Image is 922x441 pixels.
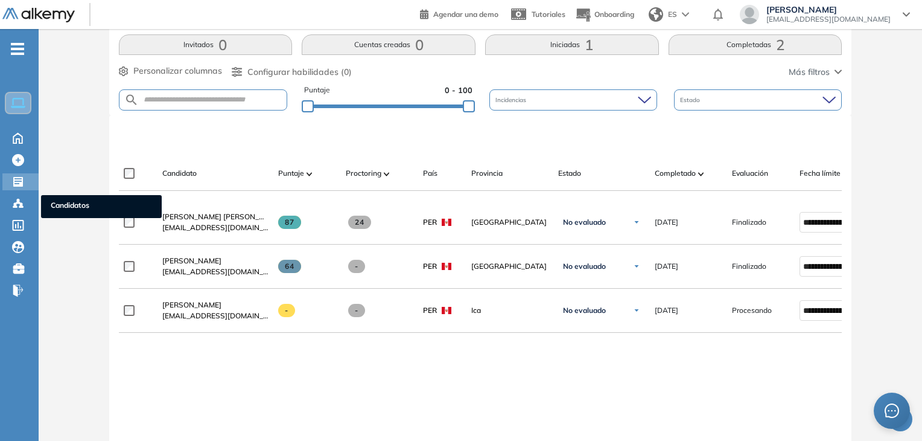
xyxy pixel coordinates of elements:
[304,85,330,96] span: Puntaje
[680,95,702,105] span: Estado
[575,2,634,28] button: Onboarding
[247,66,352,79] span: Configurar habilidades (0)
[633,263,640,270] img: Ícono de flecha
[384,172,390,176] img: [missing "en.ARROW_ALT" translation]
[11,48,24,50] i: -
[433,10,498,19] span: Agendar una demo
[471,261,548,272] span: [GEOGRAPHIC_DATA]
[563,217,606,227] span: No evaluado
[162,168,197,179] span: Candidato
[789,66,842,79] button: Más filtros
[162,212,282,221] span: [PERSON_NAME] [PERSON_NAME]
[302,34,475,55] button: Cuentas creadas0
[423,217,437,228] span: PER
[682,12,689,17] img: arrow
[732,261,766,272] span: Finalizado
[420,6,498,21] a: Agendar una demo
[278,216,302,229] span: 87
[668,9,677,20] span: ES
[495,95,529,105] span: Incidencias
[278,168,304,179] span: Puntaje
[669,34,842,55] button: Completadas2
[162,300,269,311] a: [PERSON_NAME]
[766,14,891,24] span: [EMAIL_ADDRESS][DOMAIN_NAME]
[445,85,472,96] span: 0 - 100
[655,261,678,272] span: [DATE]
[423,168,437,179] span: País
[423,261,437,272] span: PER
[348,304,366,317] span: -
[800,168,841,179] span: Fecha límite
[346,168,381,179] span: Proctoring
[162,256,269,266] a: [PERSON_NAME]
[471,168,503,179] span: Provincia
[278,260,302,273] span: 64
[674,89,842,111] div: Estado
[558,168,581,179] span: Estado
[307,172,313,176] img: [missing "en.ARROW_ALT" translation]
[348,216,372,229] span: 24
[442,219,451,226] img: PER
[442,307,451,314] img: PER
[162,256,221,265] span: [PERSON_NAME]
[162,311,269,321] span: [EMAIL_ADDRESS][DOMAIN_NAME]
[442,263,451,270] img: PER
[789,66,830,79] span: Más filtros
[732,305,772,316] span: Procesando
[133,65,222,77] span: Personalizar columnas
[655,217,678,228] span: [DATE]
[594,10,634,19] span: Onboarding
[649,7,663,22] img: world
[162,222,269,233] span: [EMAIL_ADDRESS][DOMAIN_NAME]
[485,34,659,55] button: Iniciadas1
[124,92,139,108] img: SEARCH_ALT
[119,34,293,55] button: Invitados0
[732,168,768,179] span: Evaluación
[766,5,891,14] span: [PERSON_NAME]
[162,211,269,222] a: [PERSON_NAME] [PERSON_NAME]
[119,65,222,77] button: Personalizar columnas
[633,219,640,226] img: Ícono de flecha
[278,304,296,317] span: -
[2,8,75,23] img: Logo
[162,266,269,277] span: [EMAIL_ADDRESS][DOMAIN_NAME]
[471,305,548,316] span: Ica
[655,305,678,316] span: [DATE]
[732,217,766,228] span: Finalizado
[633,307,640,314] img: Ícono de flecha
[348,260,366,273] span: -
[423,305,437,316] span: PER
[655,168,696,179] span: Completado
[532,10,565,19] span: Tutoriales
[51,200,152,213] span: Candidatos
[698,172,704,176] img: [missing "en.ARROW_ALT" translation]
[885,404,899,418] span: message
[232,66,352,79] button: Configurar habilidades (0)
[563,306,606,315] span: No evaluado
[162,300,221,309] span: [PERSON_NAME]
[563,262,606,271] span: No evaluado
[489,89,657,111] div: Incidencias
[471,217,548,228] span: [GEOGRAPHIC_DATA]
